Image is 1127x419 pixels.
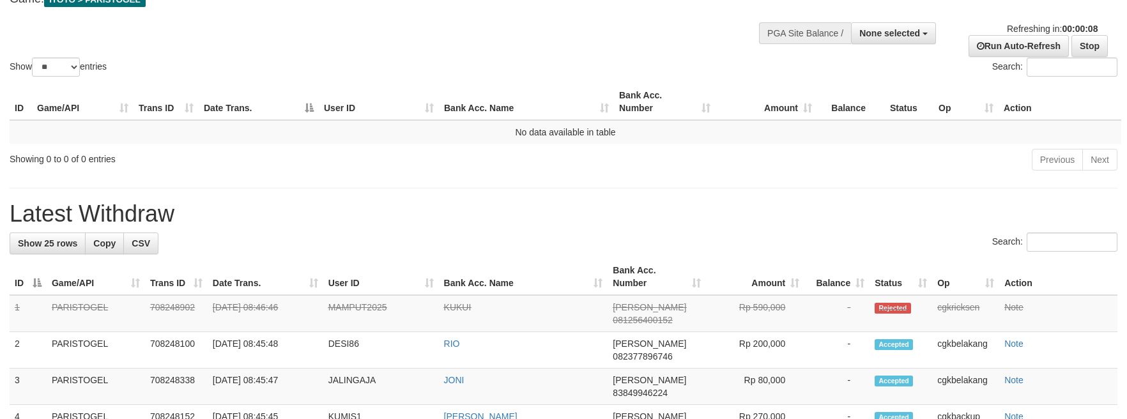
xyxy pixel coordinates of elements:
th: Trans ID: activate to sort column ascending [134,84,199,120]
a: KUKUI [444,302,471,312]
a: Note [1004,375,1023,385]
th: Status [885,84,933,120]
span: Copy 081256400152 to clipboard [613,315,672,325]
th: Balance: activate to sort column ascending [804,259,870,295]
th: Action [999,84,1121,120]
td: cgkbelakang [932,369,999,405]
td: 2 [10,332,47,369]
th: Bank Acc. Number: activate to sort column ascending [608,259,706,295]
td: 708248338 [145,369,208,405]
span: [PERSON_NAME] [613,302,686,312]
a: Previous [1032,149,1083,171]
span: Copy 83849946224 to clipboard [613,388,668,398]
span: [PERSON_NAME] [613,375,686,385]
th: ID [10,84,32,120]
h1: Latest Withdraw [10,201,1117,227]
div: Showing 0 to 0 of 0 entries [10,148,460,165]
a: Next [1082,149,1117,171]
span: Copy [93,238,116,248]
th: User ID: activate to sort column ascending [319,84,439,120]
td: [DATE] 08:45:48 [208,332,323,369]
td: Rp 590,000 [706,295,804,332]
th: Date Trans.: activate to sort column descending [199,84,319,120]
th: Op: activate to sort column ascending [933,84,999,120]
th: Op: activate to sort column ascending [932,259,999,295]
th: User ID: activate to sort column ascending [323,259,439,295]
th: Game/API: activate to sort column ascending [32,84,134,120]
span: Accepted [875,376,913,386]
th: ID: activate to sort column descending [10,259,47,295]
td: cgkbelakang [932,332,999,369]
select: Showentries [32,57,80,77]
td: PARISTOGEL [47,369,145,405]
td: JALINGAJA [323,369,439,405]
td: PARISTOGEL [47,295,145,332]
th: Amount: activate to sort column ascending [716,84,817,120]
span: [PERSON_NAME] [613,339,686,349]
a: Show 25 rows [10,232,86,254]
label: Search: [992,57,1117,77]
input: Search: [1027,57,1117,77]
button: None selected [851,22,936,44]
div: PGA Site Balance / [759,22,851,44]
td: - [804,369,870,405]
a: Run Auto-Refresh [969,35,1069,57]
th: Balance [817,84,885,120]
th: Bank Acc. Name: activate to sort column ascending [439,259,608,295]
a: Note [1004,302,1023,312]
td: 708248100 [145,332,208,369]
td: Rp 200,000 [706,332,804,369]
td: [DATE] 08:46:46 [208,295,323,332]
strong: 00:00:08 [1062,24,1098,34]
span: Refreshing in: [1007,24,1098,34]
td: 3 [10,369,47,405]
a: CSV [123,232,158,254]
th: Action [999,259,1117,295]
span: CSV [132,238,150,248]
td: - [804,332,870,369]
td: PARISTOGEL [47,332,145,369]
a: Copy [85,232,124,254]
span: Rejected [875,303,910,314]
td: - [804,295,870,332]
th: Game/API: activate to sort column ascending [47,259,145,295]
th: Amount: activate to sort column ascending [706,259,804,295]
td: cgkricksen [932,295,999,332]
input: Search: [1027,232,1117,252]
a: JONI [444,375,464,385]
th: Bank Acc. Name: activate to sort column ascending [439,84,614,120]
span: None selected [859,28,920,38]
td: Rp 80,000 [706,369,804,405]
th: Status: activate to sort column ascending [870,259,932,295]
span: Copy 082377896746 to clipboard [613,351,672,362]
th: Trans ID: activate to sort column ascending [145,259,208,295]
th: Date Trans.: activate to sort column ascending [208,259,323,295]
td: DESI86 [323,332,439,369]
td: 1 [10,295,47,332]
label: Show entries [10,57,107,77]
span: Show 25 rows [18,238,77,248]
a: Note [1004,339,1023,349]
span: Accepted [875,339,913,350]
label: Search: [992,232,1117,252]
a: RIO [444,339,460,349]
th: Bank Acc. Number: activate to sort column ascending [614,84,716,120]
a: Stop [1071,35,1108,57]
td: [DATE] 08:45:47 [208,369,323,405]
td: No data available in table [10,120,1121,144]
td: 708248902 [145,295,208,332]
td: MAMPUT2025 [323,295,439,332]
